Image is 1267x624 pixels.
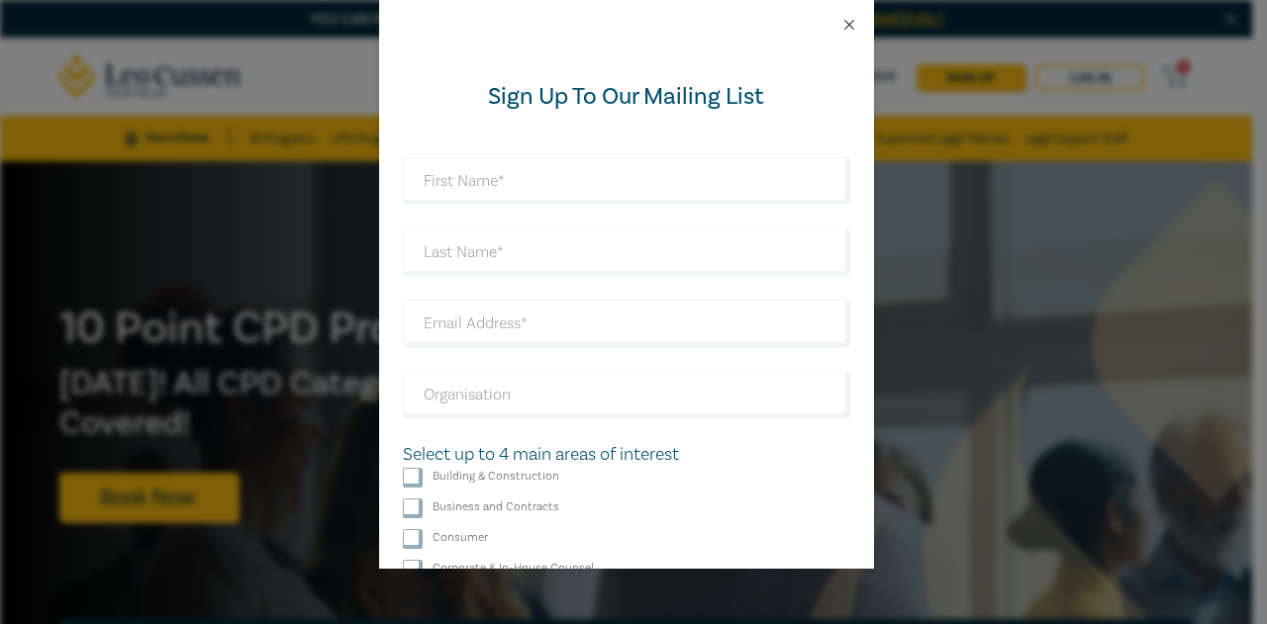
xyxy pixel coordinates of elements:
[433,468,559,488] label: Building & Construction
[403,81,850,113] div: Sign Up To Our Mailing List
[403,371,850,418] input: Organisation
[403,442,679,468] label: Select up to 4 main areas of interest
[433,529,488,549] label: Consumer
[403,228,850,276] input: Last Name*
[433,498,559,518] label: Business and Contracts
[840,16,858,34] button: Close
[403,157,850,205] input: First Name*
[403,300,850,347] input: Email Address*
[433,560,594,579] label: Corporate & In-House Counsel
